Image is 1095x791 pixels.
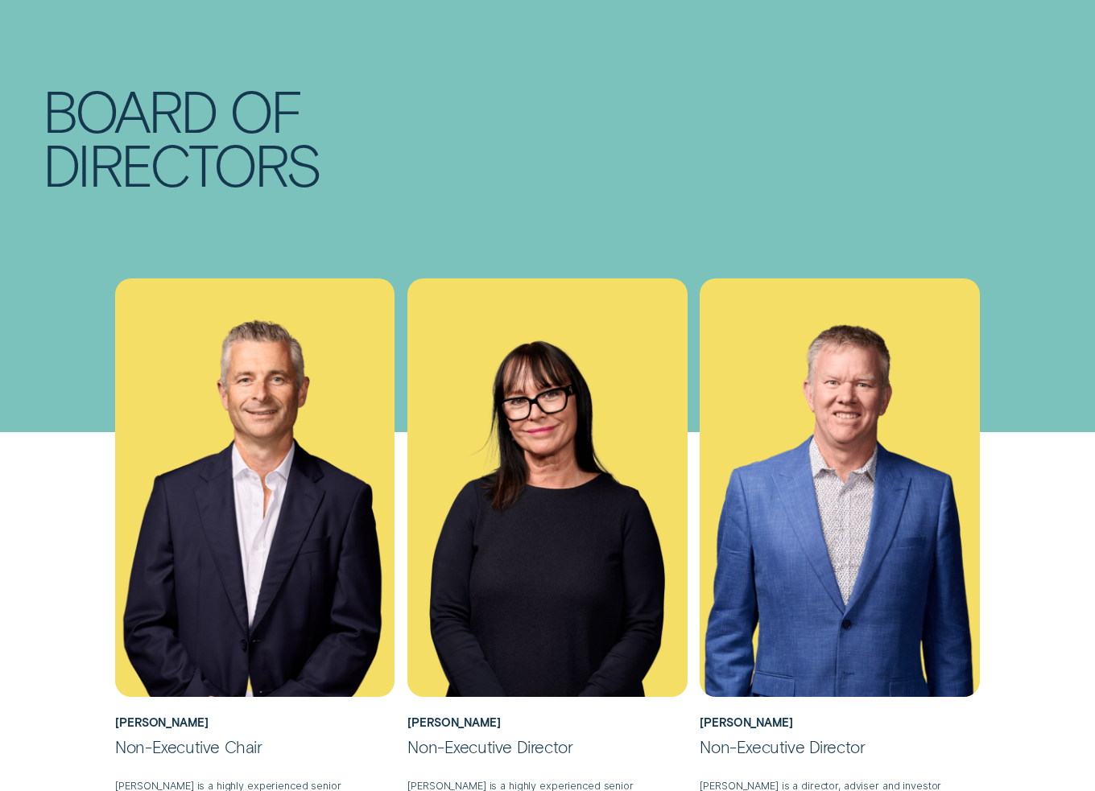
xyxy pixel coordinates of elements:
h5: Craig Swanger [700,697,979,735]
div: Board [43,84,217,138]
img: Craig Swanger [700,278,979,698]
div: Non-Executive Director [700,736,979,757]
div: Non-Executive Director [407,736,687,757]
div: of [229,84,301,138]
h4: Board of Directors [43,84,320,191]
img: Cathryn Lyall [407,278,687,698]
div: Non-Executive Chair [115,736,395,757]
h5: Matt Brown [115,697,395,735]
h5: Cathryn Lyall [407,697,687,735]
img: Matt Brown [115,278,395,698]
div: Directors [43,138,320,192]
